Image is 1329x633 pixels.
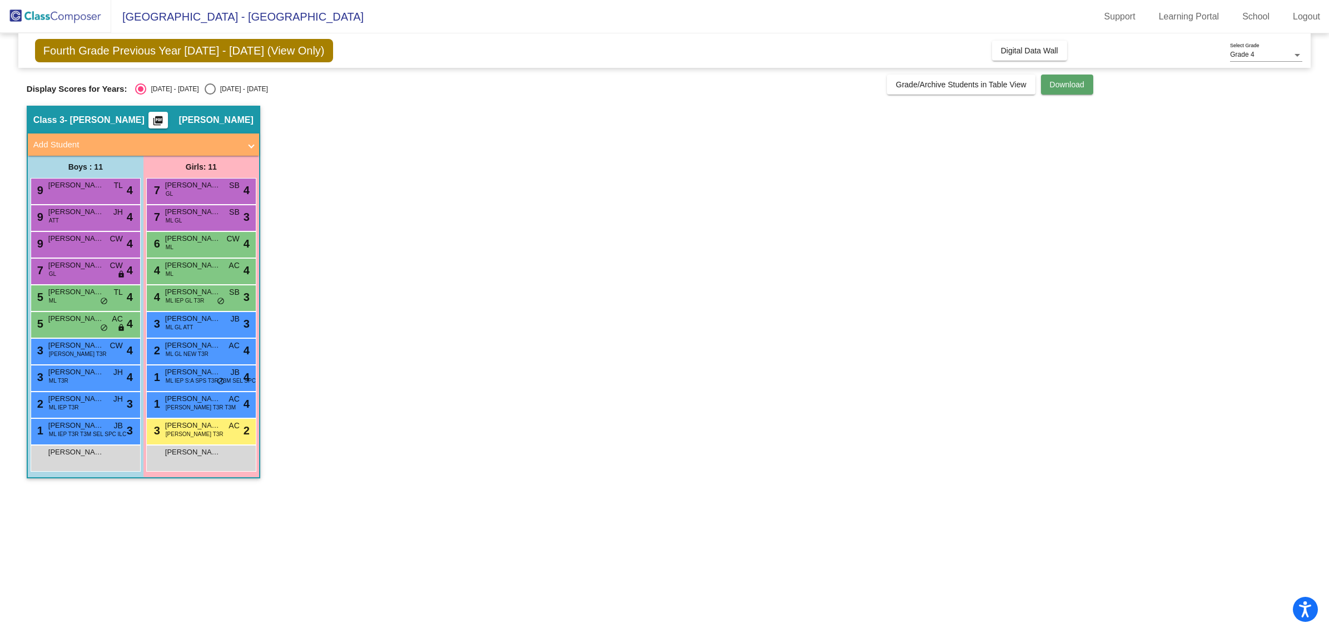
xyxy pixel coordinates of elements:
span: [PERSON_NAME] [48,393,104,404]
span: [PERSON_NAME] T3R T3M [166,403,236,412]
span: TL [113,286,122,298]
button: Digital Data Wall [992,41,1067,61]
span: ML IEP T3R T3M SEL SPC ILC [49,430,126,438]
span: SB [229,206,240,218]
span: JH [113,393,123,405]
span: SB [229,286,240,298]
span: [GEOGRAPHIC_DATA] - [GEOGRAPHIC_DATA] [111,8,364,26]
span: do_not_disturb_alt [217,297,225,306]
div: Boys : 11 [28,156,143,178]
span: 4 [127,235,133,252]
span: [PERSON_NAME] [48,340,104,351]
span: Digital Data Wall [1001,46,1058,55]
span: [PERSON_NAME] [165,233,221,244]
span: ML [166,270,173,278]
div: [DATE] - [DATE] [216,84,268,94]
span: ML [166,243,173,251]
span: ML IEP S:A SPS T3R T3M SEL SPC [166,377,256,385]
button: Grade/Archive Students in Table View [887,75,1035,95]
span: 5 [34,291,43,303]
span: 3 [127,422,133,439]
span: [PERSON_NAME] [48,420,104,431]
a: Support [1095,8,1144,26]
span: do_not_disturb_alt [217,377,225,386]
span: [PERSON_NAME] [165,447,221,458]
span: [PERSON_NAME] [165,420,221,431]
span: ML GL ATT [166,323,194,332]
span: ML T3R [49,377,68,385]
span: 1 [151,371,160,383]
span: AC [229,420,239,432]
span: 4 [151,264,160,276]
span: Class 3 [33,115,65,126]
span: [PERSON_NAME] [48,233,104,244]
span: [PERSON_NAME] [48,260,104,271]
span: 3 [151,318,160,330]
span: 3 [34,344,43,357]
span: Grade 4 [1230,51,1254,58]
span: 3 [34,371,43,383]
span: 6 [151,238,160,250]
span: CW [110,233,122,245]
span: 4 [244,182,250,199]
mat-panel-title: Add Student [33,139,240,151]
span: JH [113,206,123,218]
span: 4 [127,289,133,305]
span: 4 [244,369,250,385]
span: CW [110,260,122,271]
span: AC [229,340,239,352]
span: GL [166,190,173,198]
span: TL [113,180,122,191]
span: lock [117,270,125,279]
span: do_not_disturb_alt [100,324,108,333]
span: Grade/Archive Students in Table View [896,80,1026,89]
span: [PERSON_NAME] [165,286,221,298]
span: CW [226,233,239,245]
span: 3 [244,209,250,225]
span: ML [49,296,57,305]
span: 4 [127,182,133,199]
span: 4 [127,342,133,359]
span: 4 [127,369,133,385]
span: 3 [244,315,250,332]
span: 4 [127,315,133,332]
span: [PERSON_NAME] [165,340,221,351]
span: 1 [151,398,160,410]
span: - [PERSON_NAME] [65,115,145,126]
span: 9 [34,184,43,196]
span: [PERSON_NAME] [165,206,221,217]
mat-expansion-panel-header: Add Student [28,133,259,156]
span: JB [230,313,239,325]
span: [PERSON_NAME] [165,367,221,378]
mat-icon: picture_as_pdf [151,115,165,131]
span: [PERSON_NAME] [179,115,254,126]
span: 7 [151,211,160,223]
span: [PERSON_NAME] [165,393,221,404]
span: 3 [244,289,250,305]
span: [PERSON_NAME] [48,206,104,217]
div: Girls: 11 [143,156,259,178]
span: 2 [34,398,43,410]
button: Print Students Details [148,112,168,128]
span: 2 [151,344,160,357]
span: [PERSON_NAME] [165,180,221,191]
span: [PERSON_NAME] [48,367,104,378]
span: [PERSON_NAME] T3R [49,350,107,358]
span: 1 [34,424,43,437]
span: ML GL NEW T3R [166,350,209,358]
span: SB [229,180,240,191]
span: [PERSON_NAME] [165,313,221,324]
span: [PERSON_NAME] [48,313,104,324]
span: Display Scores for Years: [27,84,127,94]
span: 3 [127,395,133,412]
a: Logout [1284,8,1329,26]
span: AC [229,260,239,271]
span: JH [113,367,123,378]
span: [PERSON_NAME] T3R [166,430,224,438]
div: [DATE] - [DATE] [146,84,199,94]
span: 9 [34,238,43,250]
span: 4 [127,262,133,279]
span: ML GL [166,216,182,225]
span: Fourth Grade Previous Year [DATE] - [DATE] (View Only) [35,39,333,62]
span: ML IEP T3R [49,403,79,412]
